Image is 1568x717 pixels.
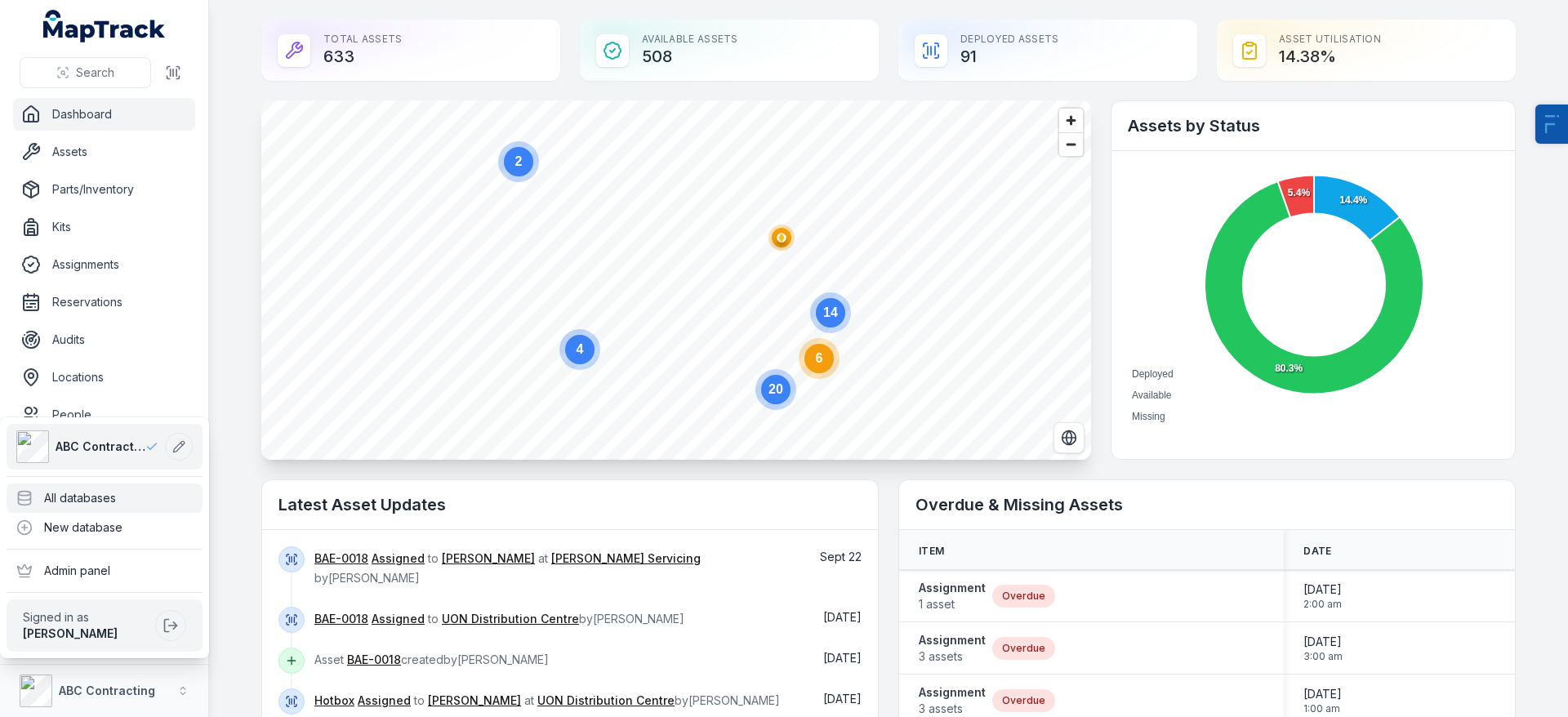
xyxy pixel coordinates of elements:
[7,483,203,513] div: All databases
[23,626,118,640] strong: [PERSON_NAME]
[7,556,203,586] div: Admin panel
[23,609,149,626] span: Signed in as
[56,439,145,455] span: ABC Contracting
[7,513,203,542] div: New database
[59,684,155,697] strong: ABC Contracting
